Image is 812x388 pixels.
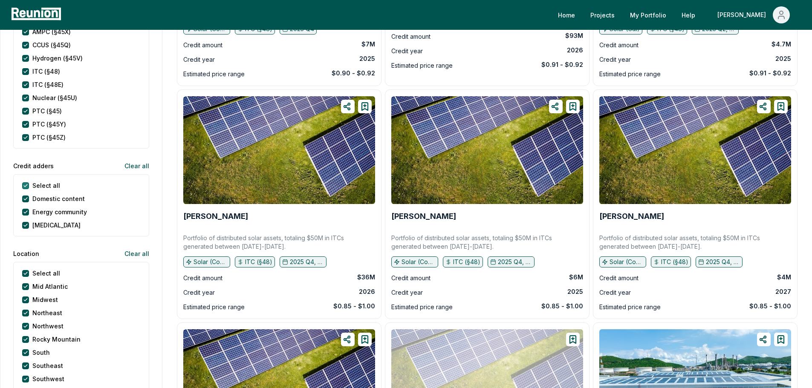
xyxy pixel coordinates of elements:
[453,258,480,266] p: ITC (§48)
[194,258,228,266] p: Solar (Community), Solar (C&I)
[772,40,791,49] div: $4.7M
[567,287,583,296] div: 2025
[32,181,60,190] label: Select all
[599,69,661,79] div: Estimated price range
[32,27,71,36] label: AMPC (§45X)
[32,120,66,129] label: PTC (§45Y)
[599,287,631,298] div: Credit year
[706,258,740,266] p: 2025 Q4, 2026 Q1, 2026 Q2, 2026 Q3, 2026 Q4, 2027 Q1
[498,258,532,266] p: 2025 Q4, 2026 Q1, 2026 Q2, 2026 Q3, 2026 Q4, 2027 Q1
[599,96,791,204] img: Celeste
[541,60,583,69] div: $0.91 - $0.92
[599,234,791,251] p: Portfolio of distributed solar assets, totaling $50M in ITCs generated between [DATE]-[DATE].
[391,60,453,71] div: Estimated price range
[183,234,375,251] p: Portfolio of distributed solar assets, totaling $50M in ITCs generated between [DATE]-[DATE].
[775,287,791,296] div: 2027
[711,6,797,23] button: [PERSON_NAME]
[599,40,639,50] div: Credit amount
[32,295,58,304] label: Midwest
[623,6,673,23] a: My Portfolio
[661,258,688,266] p: ITC (§48)
[32,348,50,357] label: South
[32,54,83,63] label: Hydrogen (§45V)
[777,273,791,282] div: $4M
[290,258,324,266] p: 2025 Q4, 2026 Q1, 2026 Q2, 2026 Q3, 2026 Q4, 2027 Q1
[541,302,583,310] div: $0.85 - $1.00
[551,6,582,23] a: Home
[32,221,81,230] label: [MEDICAL_DATA]
[32,67,60,76] label: ITC (§48)
[32,80,64,89] label: ITC (§48E)
[280,256,327,267] button: 2025 Q4, 2026 Q1, 2026 Q2, 2026 Q3, 2026 Q4, 2027 Q1
[391,234,583,251] p: Portfolio of distributed solar assets, totaling $50M in ITCs generated between [DATE]-[DATE].
[391,212,456,221] a: [PERSON_NAME]
[183,96,375,204] img: Celeste
[183,69,245,79] div: Estimated price range
[749,69,791,78] div: $0.91 - $0.92
[391,256,438,267] button: Solar (Community), Solar (C&I)
[696,256,743,267] button: 2025 Q4, 2026 Q1, 2026 Q2, 2026 Q3, 2026 Q4, 2027 Q1
[118,245,149,262] button: Clear all
[357,273,375,282] div: $36M
[675,6,702,23] a: Help
[749,302,791,310] div: $0.85 - $1.00
[183,40,223,50] div: Credit amount
[32,308,62,317] label: Northeast
[599,55,631,65] div: Credit year
[599,212,664,221] a: [PERSON_NAME]
[183,273,223,283] div: Credit amount
[332,69,375,78] div: $0.90 - $0.92
[569,273,583,282] div: $6M
[32,194,85,203] label: Domestic content
[565,32,583,40] div: $93M
[245,258,272,266] p: ITC (§48)
[488,256,535,267] button: 2025 Q4, 2026 Q1, 2026 Q2, 2026 Q3, 2026 Q4, 2027 Q1
[32,269,60,278] label: Select all
[359,287,375,296] div: 2026
[183,302,245,312] div: Estimated price range
[183,256,230,267] button: Solar (Community), Solar (C&I)
[183,287,215,298] div: Credit year
[32,207,87,216] label: Energy community
[32,322,64,331] label: Northwest
[32,133,66,142] label: PTC (§45Z)
[717,6,769,23] div: [PERSON_NAME]
[32,361,63,370] label: Southeast
[13,249,39,258] label: Location
[32,40,71,49] label: CCUS (§45Q)
[599,273,639,283] div: Credit amount
[361,40,375,49] div: $7M
[333,302,375,310] div: $0.85 - $1.00
[32,282,68,291] label: Mid Atlantic
[391,96,583,204] img: Celeste
[584,6,621,23] a: Projects
[32,106,62,115] label: PTC (§45)
[599,302,661,312] div: Estimated price range
[567,46,583,55] div: 2026
[118,157,149,174] button: Clear all
[32,374,64,383] label: Southwest
[610,258,644,266] p: Solar (Community), Solar (C&I)
[359,55,375,63] div: 2025
[183,212,248,221] a: [PERSON_NAME]
[183,55,215,65] div: Credit year
[402,258,436,266] p: Solar (Community), Solar (C&I)
[391,287,423,298] div: Credit year
[599,256,646,267] button: Solar (Community), Solar (C&I)
[391,32,431,42] div: Credit amount
[775,55,791,63] div: 2025
[551,6,803,23] nav: Main
[13,161,54,170] label: Credit adders
[391,273,431,283] div: Credit amount
[32,93,77,102] label: Nuclear (§45U)
[391,46,423,56] div: Credit year
[391,302,453,312] div: Estimated price range
[32,335,81,344] label: Rocky Mountain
